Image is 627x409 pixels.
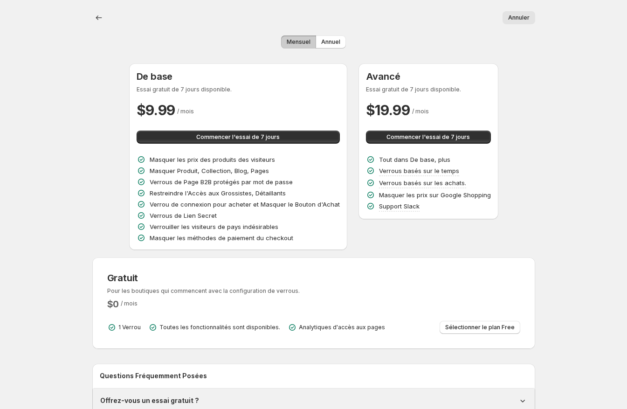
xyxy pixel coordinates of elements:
[440,321,520,334] button: Sélectionner le plan Free
[366,101,410,119] h2: $ 19.99
[107,272,300,284] h3: Gratuit
[92,11,105,24] button: Retour
[379,190,491,200] p: Masquer les prix sur Google Shopping
[379,155,450,164] p: Tout dans De base, plus
[196,133,280,141] span: Commencer l'essai de 7 jours
[366,131,491,144] button: Commencer l'essai de 7 jours
[137,86,340,93] p: Essai gratuit de 7 jours disponible.
[150,211,217,220] p: Verrous de Lien Secret
[150,166,269,175] p: Masquer Produit, Collection, Blog, Pages
[150,188,286,198] p: Restreindre l'Accès aux Grossistes, Détaillants
[366,71,491,82] h3: Avancé
[386,133,470,141] span: Commencer l'essai de 7 jours
[150,155,275,164] p: Masquer les prix des produits des visiteurs
[177,108,194,115] span: / mois
[118,324,141,331] p: 1 Verrou
[150,200,340,209] p: Verrou de connexion pour acheter et Masquer le Bouton d'Achat
[137,101,176,119] h2: $ 9.99
[287,38,310,46] span: Mensuel
[503,11,535,24] button: Annuler
[100,371,528,381] h2: Questions Fréquemment Posées
[379,178,466,187] p: Verrous basés sur les achats.
[159,324,280,331] p: Toutes les fonctionnalités sont disponibles.
[107,298,119,310] h2: $ 0
[150,177,293,187] p: Verrous de Page B2B protégés par mot de passe
[121,300,138,307] span: / mois
[137,131,340,144] button: Commencer l'essai de 7 jours
[107,287,300,295] p: Pour les boutiques qui commencent avec la configuration de verrous.
[281,35,316,49] button: Mensuel
[150,222,278,231] p: Verrouiller les visiteurs de pays indésirables
[316,35,346,49] button: Annuel
[366,86,491,93] p: Essai gratuit de 7 jours disponible.
[379,166,459,175] p: Verrous basés sur le temps
[445,324,515,331] span: Sélectionner le plan Free
[100,396,199,405] h1: Offrez-vous un essai gratuit ?
[321,38,340,46] span: Annuel
[508,14,530,21] span: Annuler
[299,324,385,331] p: Analytiques d'accès aux pages
[412,108,429,115] span: / mois
[379,201,420,211] p: Support Slack
[150,233,293,243] p: Masquer les méthodes de paiement du checkout
[137,71,340,82] h3: De base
